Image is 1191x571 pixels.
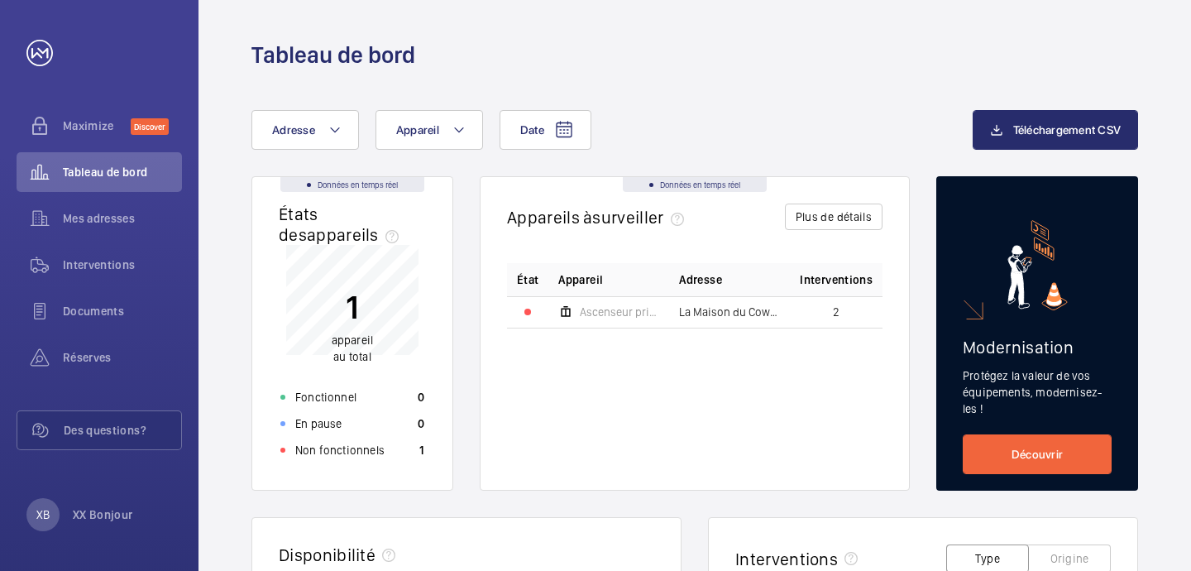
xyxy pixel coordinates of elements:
span: Téléchargement CSV [1013,123,1122,137]
span: Discover [131,118,169,135]
p: 0 [418,389,424,405]
h2: États des [279,204,405,245]
span: Appareil [396,123,439,137]
h2: Interventions [735,549,838,569]
button: Plus de détails [785,204,882,230]
span: appareil [332,333,373,347]
p: Protégez la valeur de vos équipements, modernisez-les ! [963,367,1112,417]
span: Des questions? [64,422,181,439]
div: Données en temps réel [280,177,424,192]
h2: Modernisation [963,337,1112,357]
a: Découvrir [963,434,1112,474]
img: marketing-card.svg [1007,220,1068,310]
span: appareils [307,224,405,245]
span: Date [520,123,544,137]
span: Maximize [63,118,131,134]
span: Adresse [272,123,315,137]
span: Documents [63,303,182,319]
button: Appareil [375,110,483,150]
button: Adresse [251,110,359,150]
p: 0 [418,415,424,432]
button: Téléchargement CSV [973,110,1139,150]
p: Non fonctionnels [295,442,385,458]
p: XX Bonjour [73,506,133,523]
span: Tableau de bord [63,164,182,180]
span: Interventions [800,271,873,288]
p: En pause [295,415,342,432]
p: État [517,271,538,288]
p: 1 [419,442,424,458]
h1: Tableau de bord [251,40,415,70]
p: au total [332,332,373,365]
span: surveiller [592,207,690,228]
p: XB [36,506,50,523]
button: Date [500,110,591,150]
span: Interventions [63,257,182,273]
h2: Disponibilité [279,545,375,565]
span: La Maison du Coworking - [STREET_ADDRESS][PERSON_NAME] [679,306,780,318]
span: Adresse [679,271,721,288]
span: 2 [833,306,839,318]
div: Données en temps réel [623,177,767,192]
span: Ascenseur principal [580,306,659,318]
span: Réserves [63,349,182,366]
span: Mes adresses [63,210,182,227]
h2: Appareils à [507,207,691,228]
p: Fonctionnel [295,389,356,405]
p: 1 [332,286,373,328]
span: Appareil [558,271,603,288]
